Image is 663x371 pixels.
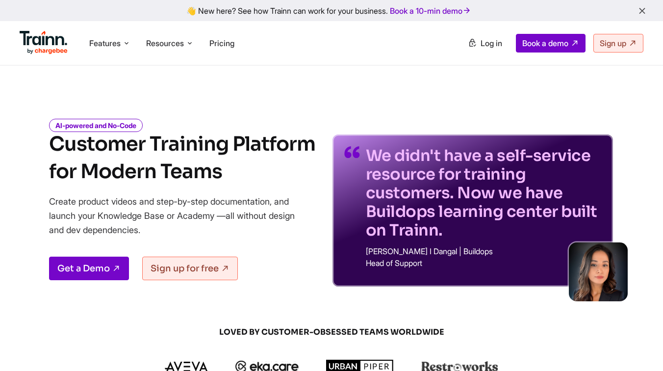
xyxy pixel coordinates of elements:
[522,38,568,48] span: Book a demo
[49,119,143,132] i: AI-powered and No-Code
[366,146,601,239] p: We didn't have a self-service resource for training customers. Now we have Buildops learning cent...
[20,31,68,54] img: Trainn Logo
[89,38,121,49] span: Features
[593,34,643,53] a: Sign up
[209,38,234,48] a: Pricing
[344,146,360,158] img: quotes-purple.41a7099.svg
[49,257,129,280] a: Get a Demo
[388,4,473,18] a: Book a 10-min demo
[146,38,184,49] span: Resources
[49,131,315,185] h1: Customer Training Platform for Modern Teams
[6,6,657,15] div: 👋 New here? See how Trainn can work for your business.
[366,247,601,255] p: [PERSON_NAME] I Dangal | Buildops
[142,257,238,280] a: Sign up for free
[516,34,586,53] a: Book a demo
[481,38,502,48] span: Log in
[96,327,567,338] span: LOVED BY CUSTOMER-OBSESSED TEAMS WORLDWIDE
[600,38,626,48] span: Sign up
[569,242,628,301] img: sabina-buildops.d2e8138.png
[462,34,508,52] a: Log in
[366,259,601,267] p: Head of Support
[49,194,309,237] p: Create product videos and step-by-step documentation, and launch your Knowledge Base or Academy —...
